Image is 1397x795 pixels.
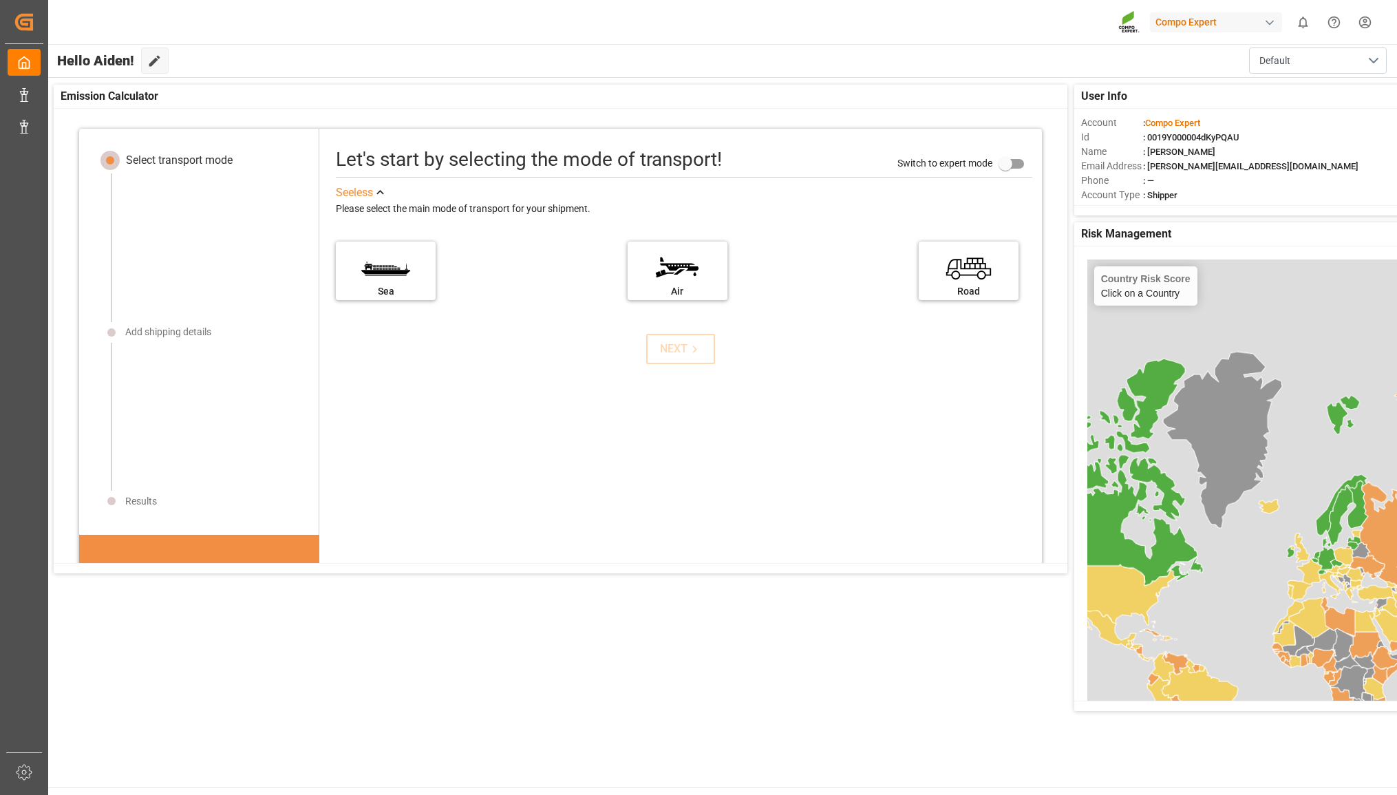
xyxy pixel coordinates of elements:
[1249,47,1387,74] button: open menu
[634,284,721,299] div: Air
[343,284,429,299] div: Sea
[1143,118,1200,128] span: :
[1143,190,1177,200] span: : Shipper
[1101,273,1191,299] div: Click on a Country
[1288,7,1319,38] button: show 0 new notifications
[1081,130,1143,145] span: Id
[336,184,373,201] div: See less
[1145,118,1200,128] span: Compo Expert
[1143,161,1358,171] span: : [PERSON_NAME][EMAIL_ADDRESS][DOMAIN_NAME]
[1319,7,1350,38] button: Help Center
[1081,145,1143,159] span: Name
[125,494,157,509] div: Results
[1081,173,1143,188] span: Phone
[1081,159,1143,173] span: Email Address
[1150,12,1282,32] div: Compo Expert
[336,201,1032,218] div: Please select the main mode of transport for your shipment.
[336,145,722,174] div: Let's start by selecting the mode of transport!
[1081,188,1143,202] span: Account Type
[1143,132,1239,142] span: : 0019Y000004dKyPQAU
[646,334,715,364] button: NEXT
[1118,10,1140,34] img: Screenshot%202023-09-29%20at%2010.02.21.png_1712312052.png
[61,88,158,105] span: Emission Calculator
[1081,226,1171,242] span: Risk Management
[926,284,1012,299] div: Road
[1101,273,1191,284] h4: Country Risk Score
[1143,176,1154,186] span: : —
[57,47,134,74] span: Hello Aiden!
[1259,54,1290,68] span: Default
[1150,9,1288,35] button: Compo Expert
[125,325,211,339] div: Add shipping details
[1081,116,1143,130] span: Account
[126,152,233,169] div: Select transport mode
[897,157,992,168] span: Switch to expert mode
[660,341,702,357] div: NEXT
[1143,147,1215,157] span: : [PERSON_NAME]
[1081,88,1127,105] span: User Info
